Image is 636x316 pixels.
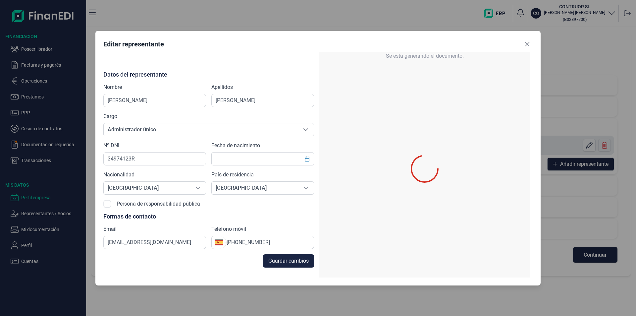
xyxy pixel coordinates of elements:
[190,182,206,194] div: Seleccione una opción
[211,83,233,91] label: Apellidos
[103,71,314,78] p: Datos del representante
[211,171,254,179] label: País de residencia
[103,225,117,233] label: Email
[211,225,246,233] label: Teléfono móvil
[522,39,533,49] button: Close
[263,254,314,268] button: Guardar cambios
[103,83,122,91] label: Nombre
[103,39,164,49] div: Editar representante
[211,142,260,150] label: Fecha de nacimiento
[103,171,134,179] label: Nacionalidad
[268,257,309,265] span: Guardar cambios
[117,200,200,208] label: Persona de responsabilidad pública
[103,112,117,120] label: Cargo
[103,213,314,220] p: Formas de contacto
[104,123,298,136] span: Administrador único
[301,153,313,165] button: Choose Date
[298,182,314,194] div: Seleccione una opción
[386,52,464,60] span: Se está generando el documento.
[212,182,298,194] span: [GEOGRAPHIC_DATA]
[298,123,314,136] div: Seleccione una opción
[103,142,119,150] label: Nº DNI
[104,182,190,194] span: [GEOGRAPHIC_DATA]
